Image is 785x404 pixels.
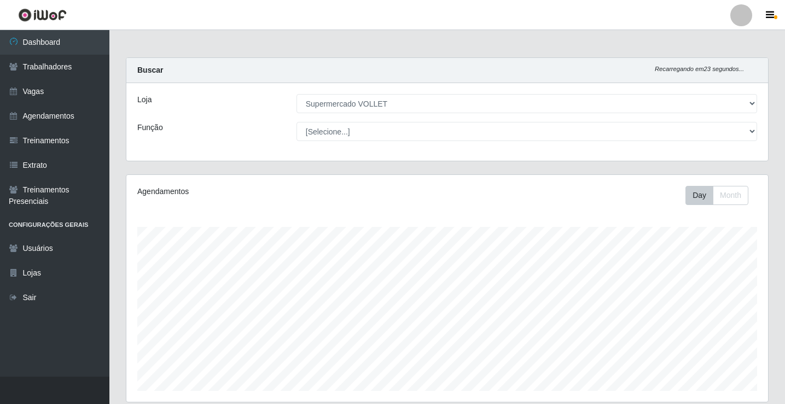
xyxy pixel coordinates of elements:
[137,94,152,106] label: Loja
[685,186,757,205] div: Toolbar with button groups
[685,186,713,205] button: Day
[18,8,67,22] img: CoreUI Logo
[137,186,386,197] div: Agendamentos
[685,186,748,205] div: First group
[137,122,163,133] label: Função
[137,66,163,74] strong: Buscar
[655,66,744,72] i: Recarregando em 23 segundos...
[713,186,748,205] button: Month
